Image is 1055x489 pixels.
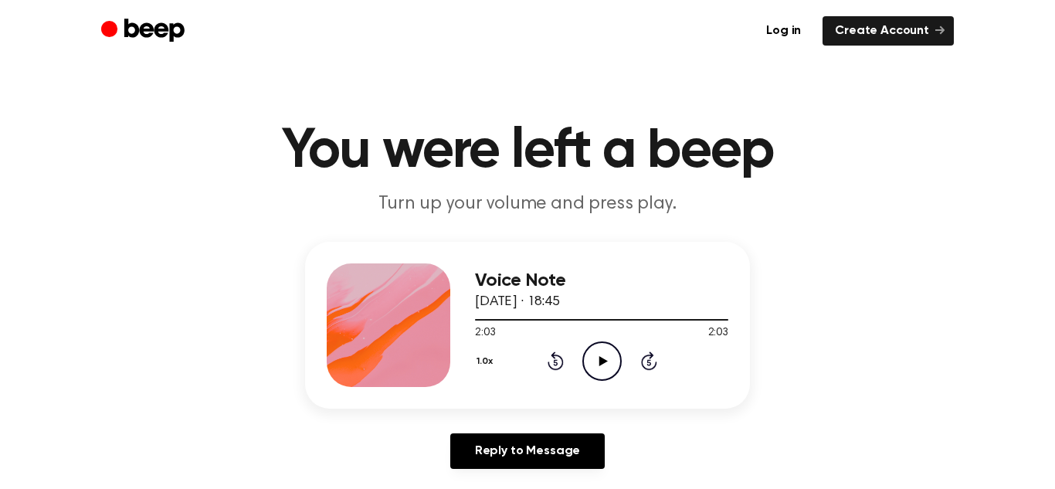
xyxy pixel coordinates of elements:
h3: Voice Note [475,270,728,291]
button: 1.0x [475,348,499,375]
a: Beep [101,16,188,46]
a: Log in [754,16,813,46]
span: 2:03 [708,325,728,341]
p: Turn up your volume and press play. [231,192,824,217]
span: [DATE] · 18:45 [475,295,560,309]
a: Create Account [823,16,954,46]
a: Reply to Message [450,433,605,469]
span: 2:03 [475,325,495,341]
h1: You were left a beep [132,124,923,179]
